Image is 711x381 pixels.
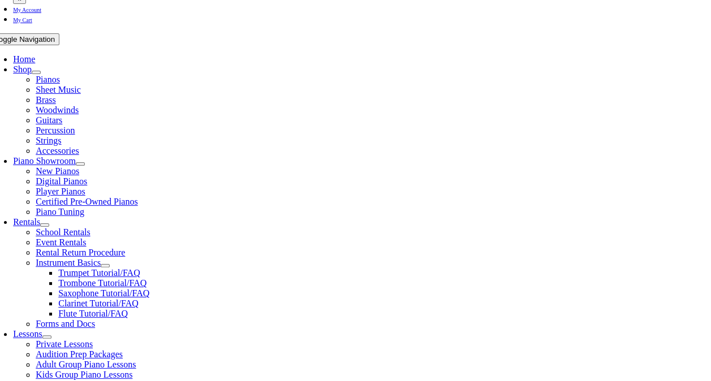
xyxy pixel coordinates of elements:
a: Strings [36,136,61,145]
button: Open submenu of Lessons [42,335,51,339]
a: Kids Group Piano Lessons [36,370,132,379]
button: Open submenu of Piano Showroom [76,162,85,166]
a: Player Pianos [36,187,85,196]
button: Open submenu of Instrument Basics [101,264,110,267]
a: Accessories [36,146,79,155]
a: Instrument Basics [36,258,101,267]
a: Clarinet Tutorial/FAQ [58,298,139,308]
a: My Account [13,4,41,14]
a: Trumpet Tutorial/FAQ [58,268,140,278]
a: School Rentals [36,227,90,237]
a: Digital Pianos [36,176,87,186]
a: Piano Showroom [13,156,76,166]
span: My Cart [13,17,32,23]
a: Trombone Tutorial/FAQ [58,278,146,288]
a: Woodwinds [36,105,79,115]
button: Open submenu of Rentals [40,223,49,227]
a: Shop [13,64,32,74]
button: Open submenu of Shop [32,71,41,74]
span: My Account [13,7,41,13]
a: Brass [36,95,56,105]
a: Rentals [13,217,40,227]
a: Adult Group Piano Lessons [36,360,136,369]
a: New Pianos [36,166,79,176]
a: Certified Pre-Owned Pianos [36,197,137,206]
a: Flute Tutorial/FAQ [58,309,128,318]
a: Lessons [13,329,42,339]
a: Private Lessons [36,339,93,349]
a: Sheet Music [36,85,81,94]
a: Rental Return Procedure [36,248,125,257]
a: Saxophone Tutorial/FAQ [58,288,149,298]
a: Guitars [36,115,62,125]
a: Audition Prep Packages [36,349,123,359]
a: Percussion [36,125,75,135]
a: Forms and Docs [36,319,95,328]
a: My Cart [13,14,32,24]
a: Home [13,54,35,64]
a: Piano Tuning [36,207,84,217]
a: Pianos [36,75,60,84]
a: Event Rentals [36,237,86,247]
